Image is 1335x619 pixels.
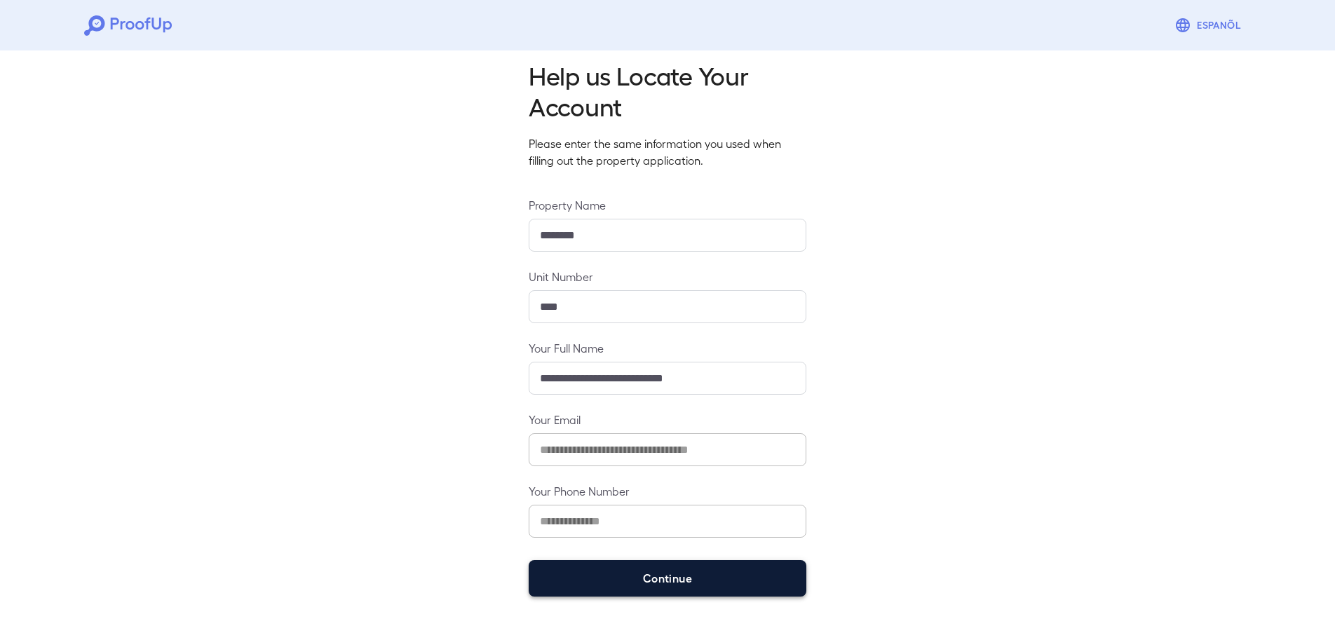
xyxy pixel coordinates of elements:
button: Espanõl [1169,11,1251,39]
h2: Help us Locate Your Account [529,60,806,121]
label: Your Full Name [529,340,806,356]
p: Please enter the same information you used when filling out the property application. [529,135,806,169]
label: Unit Number [529,268,806,285]
button: Continue [529,560,806,597]
label: Property Name [529,197,806,213]
label: Your Phone Number [529,483,806,499]
label: Your Email [529,411,806,428]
